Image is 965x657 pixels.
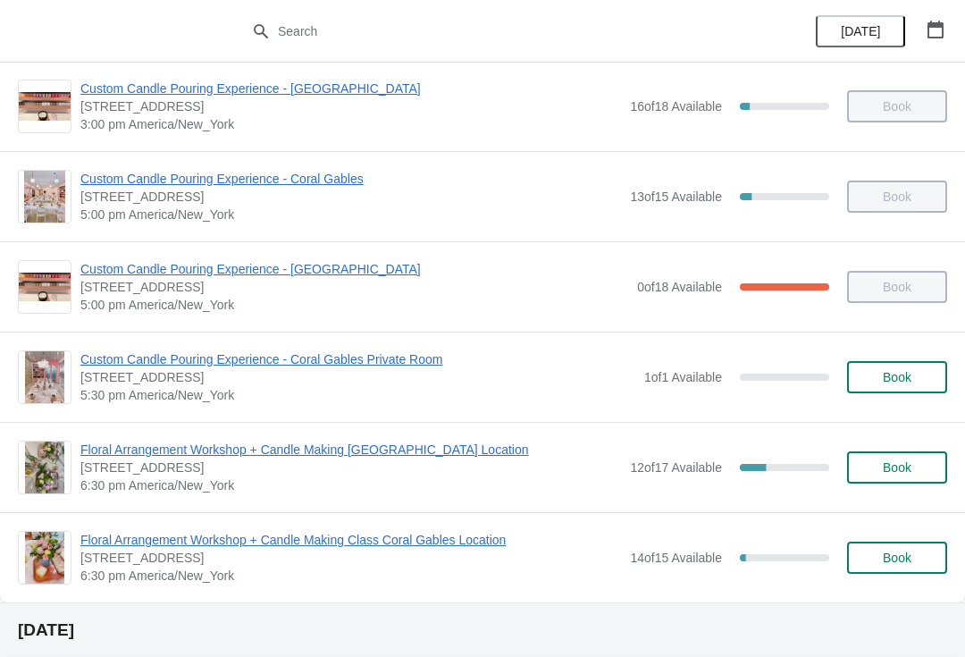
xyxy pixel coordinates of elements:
span: [STREET_ADDRESS] [80,97,621,115]
span: [STREET_ADDRESS] [80,549,621,567]
span: 6:30 pm America/New_York [80,567,621,585]
span: [STREET_ADDRESS] [80,459,621,476]
input: Search [277,15,724,47]
span: 5:00 pm America/New_York [80,296,628,314]
span: 5:00 pm America/New_York [80,206,621,223]
span: Custom Candle Pouring Experience - Coral Gables Private Room [80,350,635,368]
span: 16 of 18 Available [630,99,722,114]
img: Custom Candle Pouring Experience - Coral Gables | 154 Giralda Avenue, Coral Gables, FL, USA | 5:0... [24,171,66,223]
span: 13 of 15 Available [630,190,722,204]
button: Book [847,451,947,484]
span: Custom Candle Pouring Experience - [GEOGRAPHIC_DATA] [80,260,628,278]
span: [STREET_ADDRESS] [80,188,621,206]
span: 14 of 15 Available [630,551,722,565]
span: Custom Candle Pouring Experience - [GEOGRAPHIC_DATA] [80,80,621,97]
span: Book [883,551,911,565]
span: 3:00 pm America/New_York [80,115,621,133]
button: [DATE] [816,15,905,47]
button: Book [847,542,947,574]
span: 5:30 pm America/New_York [80,386,635,404]
span: 1 of 1 Available [644,370,722,384]
img: Custom Candle Pouring Experience - Coral Gables Private Room | 154 Giralda Avenue, Coral Gables, ... [25,351,64,403]
img: Floral Arrangement Workshop + Candle Making Class Coral Gables Location | 154 Giralda Avenue, Cor... [25,532,64,584]
span: 6:30 pm America/New_York [80,476,621,494]
span: [DATE] [841,24,880,38]
h2: [DATE] [18,621,947,639]
span: Book [883,370,911,384]
span: 0 of 18 Available [637,280,722,294]
span: [STREET_ADDRESS] [80,368,635,386]
img: Custom Candle Pouring Experience - Fort Lauderdale | 914 East Las Olas Boulevard, Fort Lauderdale... [19,273,71,302]
span: [STREET_ADDRESS] [80,278,628,296]
img: Floral Arrangement Workshop + Candle Making Fort Lauderdale Location | 914 East Las Olas Boulevar... [25,442,64,493]
span: 12 of 17 Available [630,460,722,475]
span: Custom Candle Pouring Experience - Coral Gables [80,170,621,188]
span: Floral Arrangement Workshop + Candle Making Class Coral Gables Location [80,531,621,549]
img: Custom Candle Pouring Experience - Fort Lauderdale | 914 East Las Olas Boulevard, Fort Lauderdale... [19,92,71,122]
button: Book [847,361,947,393]
span: Floral Arrangement Workshop + Candle Making [GEOGRAPHIC_DATA] Location [80,441,621,459]
span: Book [883,460,911,475]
